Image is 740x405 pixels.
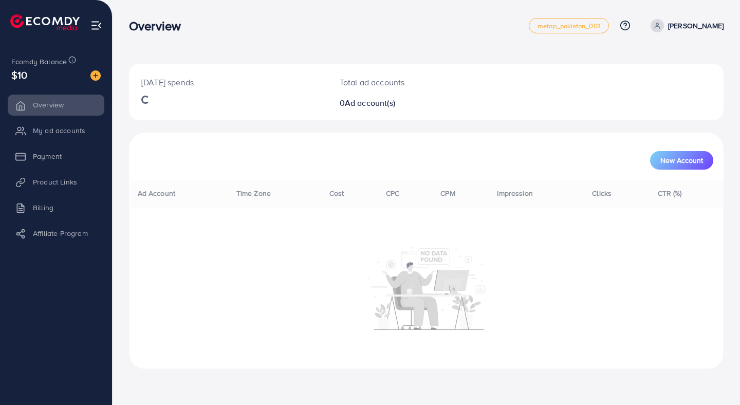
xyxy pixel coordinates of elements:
span: Ecomdy Balance [11,57,67,67]
p: [DATE] spends [141,76,315,88]
h3: Overview [129,19,189,33]
p: [PERSON_NAME] [668,20,724,32]
span: metap_pakistan_001 [538,23,600,29]
img: logo [10,14,80,30]
img: menu [90,20,102,31]
a: metap_pakistan_001 [529,18,609,33]
button: New Account [650,151,713,170]
h2: 0 [340,98,464,108]
span: Ad account(s) [345,97,395,108]
p: Total ad accounts [340,76,464,88]
span: New Account [660,157,703,164]
span: $10 [11,67,27,82]
a: [PERSON_NAME] [646,19,724,32]
img: image [90,70,101,81]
